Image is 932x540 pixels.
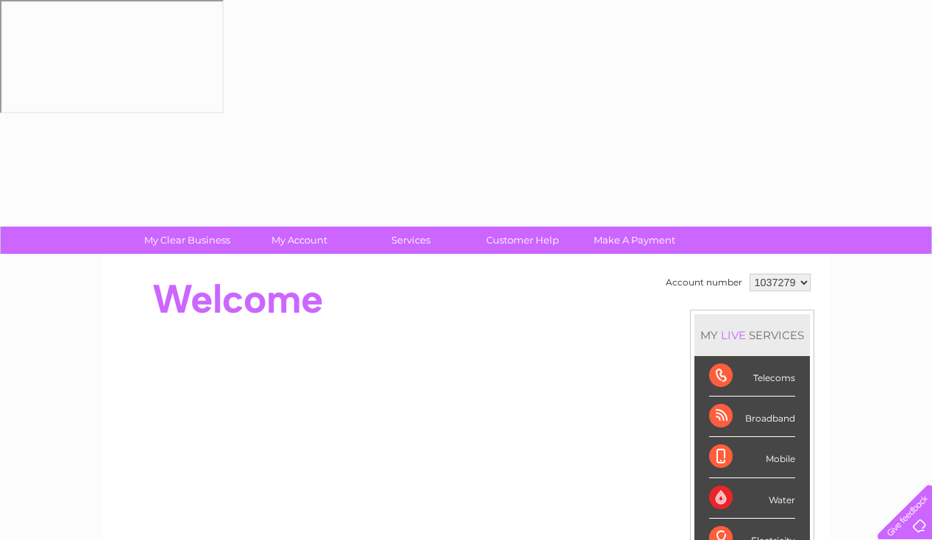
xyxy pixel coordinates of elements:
[662,270,746,295] td: Account number
[718,328,749,342] div: LIVE
[350,227,472,254] a: Services
[462,227,583,254] a: Customer Help
[709,397,795,437] div: Broadband
[709,356,795,397] div: Telecoms
[127,227,248,254] a: My Clear Business
[694,314,810,356] div: MY SERVICES
[574,227,695,254] a: Make A Payment
[238,227,360,254] a: My Account
[709,437,795,477] div: Mobile
[709,478,795,519] div: Water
